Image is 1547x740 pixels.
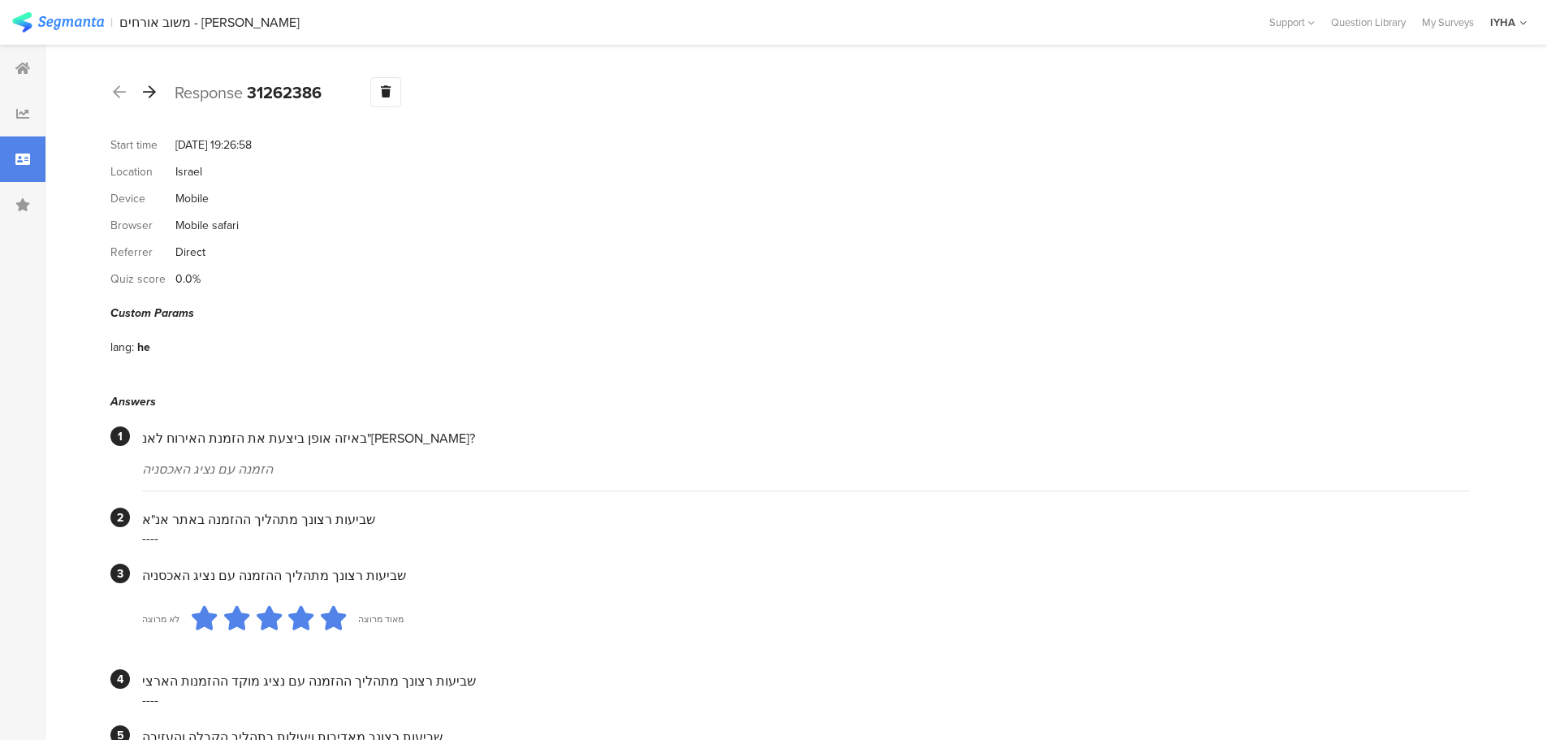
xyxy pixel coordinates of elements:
[110,426,130,446] div: 1
[142,529,1470,547] div: ----
[142,510,1470,529] div: שביעות רצונך מתהליך ההזמנה באתר אנ"א
[137,339,150,356] div: he
[110,669,130,689] div: 4
[1269,10,1315,35] div: Support
[142,612,179,625] div: לא מרוצה
[247,80,322,105] b: 31262386
[142,672,1470,690] div: שביעות רצונך מתהליך ההזמנה עם נציג מוקד ההזמנות הארצי
[142,460,1470,478] div: הזמנה עם נציג האכסניה
[110,339,137,356] div: lang:
[110,190,175,207] div: Device
[175,80,243,105] span: Response
[175,217,239,234] div: Mobile safari
[142,429,1470,448] div: באיזה אופן ביצעת את הזמנת האירוח לאנ"[PERSON_NAME]?
[110,564,130,583] div: 3
[110,244,175,261] div: Referrer
[110,508,130,527] div: 2
[119,15,300,30] div: משוב אורחים - [PERSON_NAME]
[175,136,252,154] div: [DATE] 19:26:58
[110,270,175,288] div: Quiz score
[1490,15,1515,30] div: IYHA
[12,12,104,32] img: segmanta logo
[175,190,209,207] div: Mobile
[110,393,1470,410] div: Answers
[110,217,175,234] div: Browser
[1414,15,1482,30] a: My Surveys
[175,270,201,288] div: 0.0%
[110,305,1470,322] div: Custom Params
[142,566,1470,585] div: שביעות רצונך מתהליך ההזמנה עם נציג האכסניה
[175,244,205,261] div: Direct
[358,612,404,625] div: מאוד מרוצה
[110,163,175,180] div: Location
[110,136,175,154] div: Start time
[175,163,202,180] div: Israel
[110,13,113,32] div: |
[1323,15,1414,30] a: Question Library
[142,690,1470,709] div: ----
